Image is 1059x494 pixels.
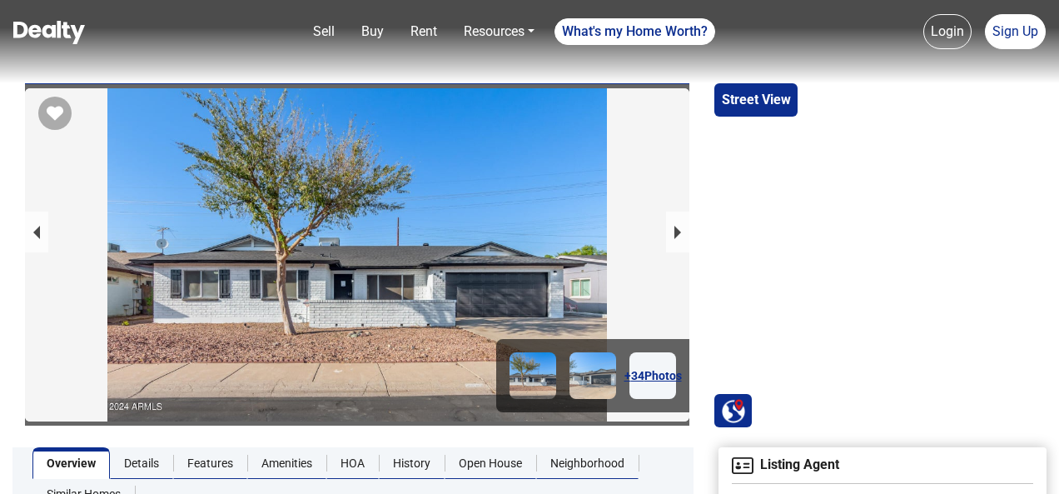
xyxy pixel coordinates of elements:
[629,352,676,399] a: +34Photos
[536,447,639,479] a: Neighborhood
[306,15,341,48] a: Sell
[732,457,1033,474] h4: Listing Agent
[379,447,445,479] a: History
[355,15,390,48] a: Buy
[721,398,746,423] img: Search Homes at Dealty
[510,352,556,399] img: Image
[554,18,715,45] a: What's my Home Worth?
[714,83,798,117] button: Street View
[732,457,753,474] img: Agent
[666,212,689,252] button: next slide / item
[326,447,379,479] a: HOA
[25,212,48,252] button: previous slide / item
[569,352,616,399] img: Image
[985,14,1046,49] a: Sign Up
[457,15,541,48] a: Resources
[13,21,85,44] img: Dealty - Buy, Sell & Rent Homes
[923,14,972,49] a: Login
[404,15,444,48] a: Rent
[445,447,536,479] a: Open House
